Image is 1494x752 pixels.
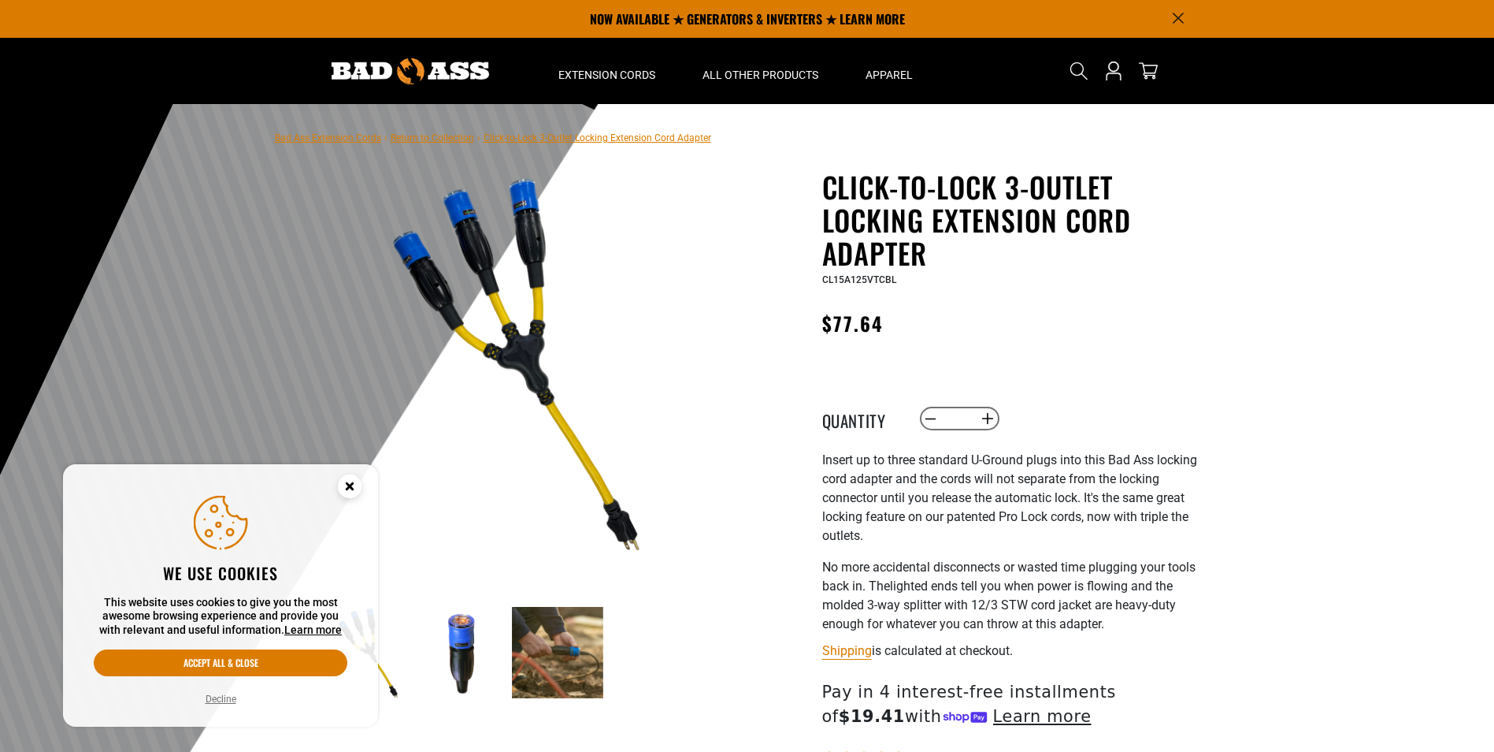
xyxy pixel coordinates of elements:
[535,38,679,104] summary: Extension Cords
[822,274,896,285] span: CL15A125VTCBL
[484,132,711,143] span: Click-to-Lock 3-Outlet Locking Extension Cord Adapter
[822,408,901,429] label: Quantity
[558,68,655,82] span: Extension Cords
[1066,58,1092,84] summary: Search
[866,68,913,82] span: Apparel
[391,132,474,143] a: Return to Collection
[275,132,381,143] a: Bad Ass Extension Cords
[679,38,842,104] summary: All Other Products
[284,624,342,636] a: Learn more
[94,563,347,583] h2: We use cookies
[477,132,480,143] span: ›
[332,58,489,84] img: Bad Ass Extension Cords
[822,640,1208,661] div: is calculated at checkout.
[201,691,241,707] button: Decline
[822,309,884,337] span: $77.64
[822,452,1197,543] span: nsert up to three standard U-Ground plugs into this Bad Ass locking cord adapter and the cords wi...
[94,650,347,676] button: Accept all & close
[822,560,1196,631] span: No more accidental disconnects or wasted time plugging your tools back in. The lighted ends tell ...
[703,68,818,82] span: All Other Products
[384,132,387,143] span: ›
[822,451,1208,545] p: I
[842,38,936,104] summary: Apparel
[822,170,1208,270] h1: Click-to-Lock 3-Outlet Locking Extension Cord Adapter
[63,464,378,728] aside: Cookie Consent
[822,643,872,658] a: Shipping
[94,596,347,638] p: This website uses cookies to give you the most awesome browsing experience and provide you with r...
[275,128,711,147] nav: breadcrumbs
